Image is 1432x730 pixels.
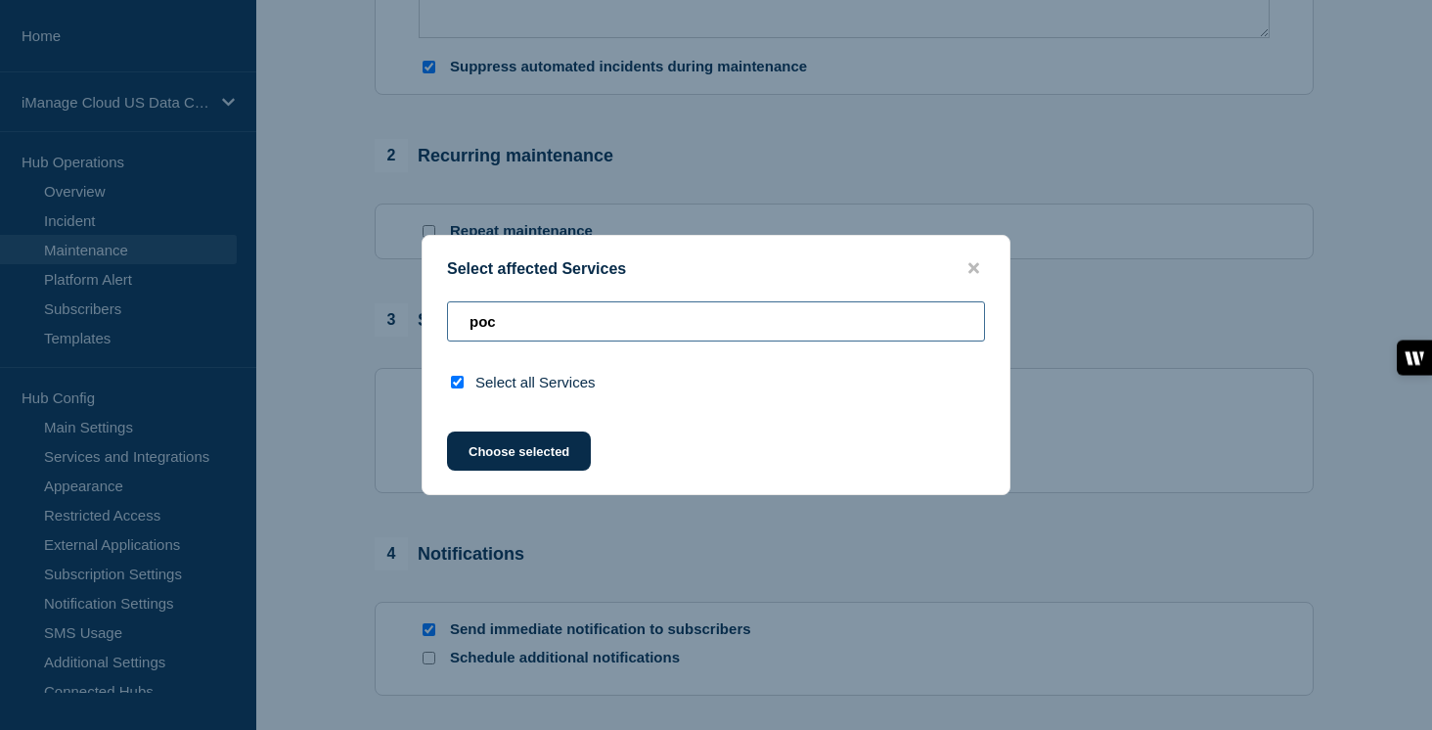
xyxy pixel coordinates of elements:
[962,259,985,278] button: close button
[475,374,596,390] span: Select all Services
[423,259,1009,278] div: Select affected Services
[447,432,591,471] button: Choose selected
[447,301,985,342] input: Search
[451,376,464,388] input: select all checkbox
